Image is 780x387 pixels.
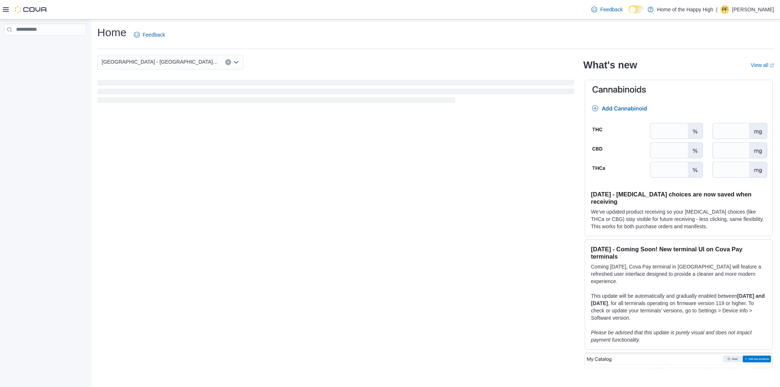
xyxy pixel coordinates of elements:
a: View allExternal link [751,62,774,68]
div: Parker Frampton [720,5,729,14]
span: PF [722,5,727,14]
p: We've updated product receiving so your [MEDICAL_DATA] choices (like THCa or CBG) stay visible fo... [591,208,766,230]
h1: Home [97,25,127,40]
span: Feedback [143,31,165,38]
h3: [DATE] - [MEDICAL_DATA] choices are now saved when receiving [591,191,766,205]
h2: What's new [583,59,637,71]
p: This update will be automatically and gradually enabled between , for all terminals operating on ... [591,292,766,322]
p: [PERSON_NAME] [732,5,774,14]
nav: Complex example [4,37,86,55]
a: Feedback [131,27,168,42]
span: Dark Mode [629,13,629,14]
a: Feedback [588,2,625,17]
em: Please be advised that this update is purely visual and does not impact payment functionality. [591,330,752,343]
button: Clear input [225,59,231,65]
input: Dark Mode [629,5,644,13]
p: Coming [DATE], Cova Pay terminal in [GEOGRAPHIC_DATA] will feature a refreshed user interface des... [591,263,766,285]
button: Open list of options [233,59,239,65]
svg: External link [770,63,774,68]
strong: [DATE] and [DATE] [591,293,765,306]
span: Loading [97,81,574,105]
h3: [DATE] - Coming Soon! New terminal UI on Cova Pay terminals [591,245,766,260]
p: Home of the Happy High [657,5,713,14]
span: [GEOGRAPHIC_DATA] - [GEOGRAPHIC_DATA] - Fire & Flower [102,57,218,66]
img: Cova [15,6,48,13]
p: | [716,5,717,14]
span: Feedback [600,6,622,13]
